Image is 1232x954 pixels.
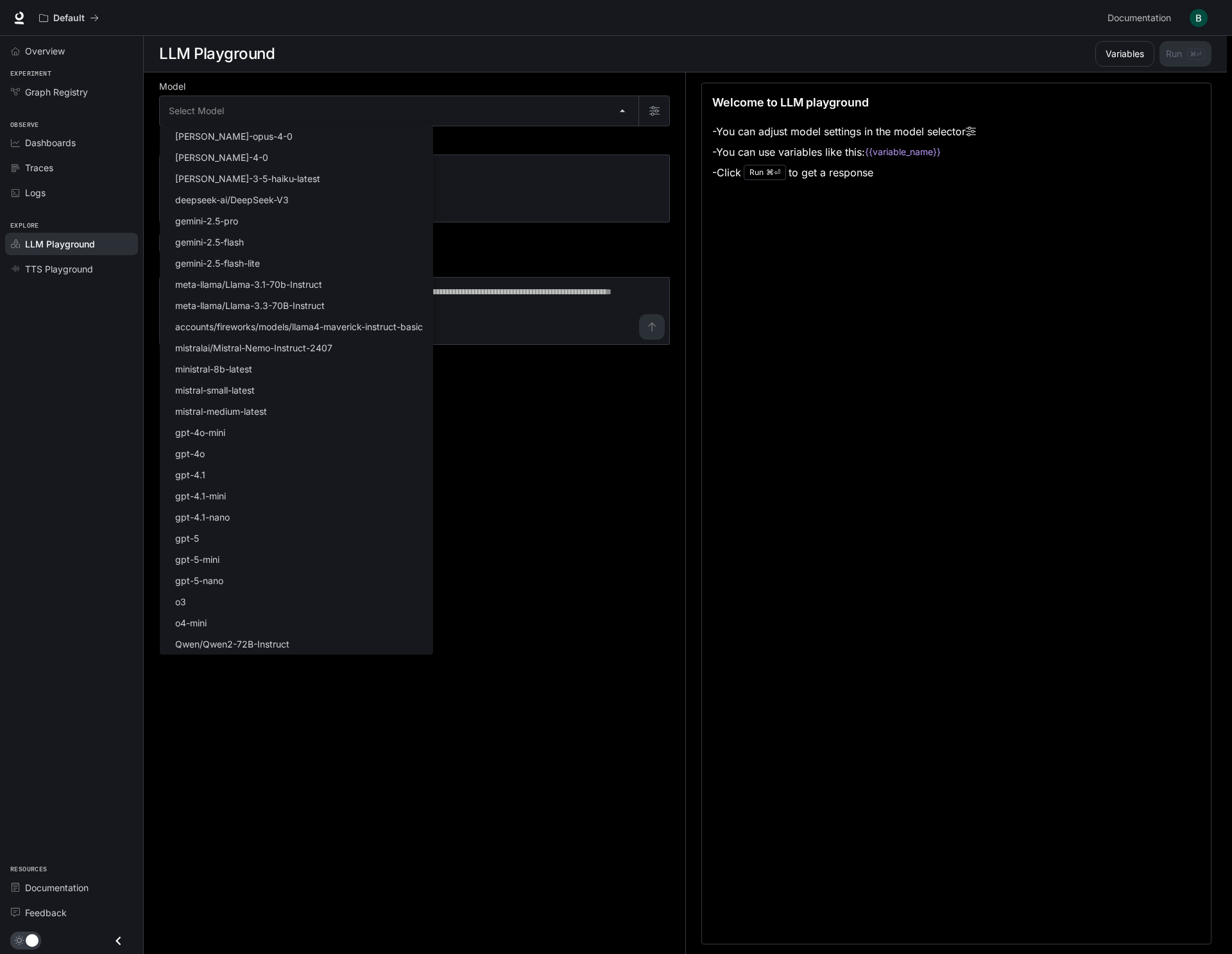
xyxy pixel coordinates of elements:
p: gemini-2.5-flash-lite [175,256,260,270]
p: gpt-4.1-mini [175,489,226,503]
p: gpt-4o-mini [175,426,225,439]
p: [PERSON_NAME]-4-0 [175,151,268,164]
p: gpt-4.1 [175,468,205,481]
p: meta-llama/Llama-3.1-70b-Instruct [175,278,322,291]
p: meta-llama/Llama-3.3-70B-Instruct [175,299,325,312]
p: gpt-5-mini [175,553,219,566]
p: ministral-8b-latest [175,362,252,376]
p: [PERSON_NAME]-3-5-haiku-latest [175,172,320,185]
p: gpt-4.1-nano [175,510,230,524]
p: Qwen/Qwen2-72B-Instruct [175,637,289,651]
p: o3 [175,595,186,608]
p: gpt-4o [175,447,205,460]
p: o4-mini [175,616,207,630]
p: [PERSON_NAME]-opus-4-0 [175,130,293,143]
p: mistral-small-latest [175,383,255,397]
p: accounts/fireworks/models/llama4-maverick-instruct-basic [175,320,423,333]
p: gpt-5-nano [175,574,223,587]
p: gemini-2.5-pro [175,214,238,228]
p: gpt-5 [175,531,199,545]
p: mistralai/Mistral-Nemo-Instruct-2407 [175,341,332,355]
p: deepseek-ai/DeepSeek-V3 [175,193,289,206]
p: mistral-medium-latest [175,405,267,418]
p: gemini-2.5-flash [175,235,244,249]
